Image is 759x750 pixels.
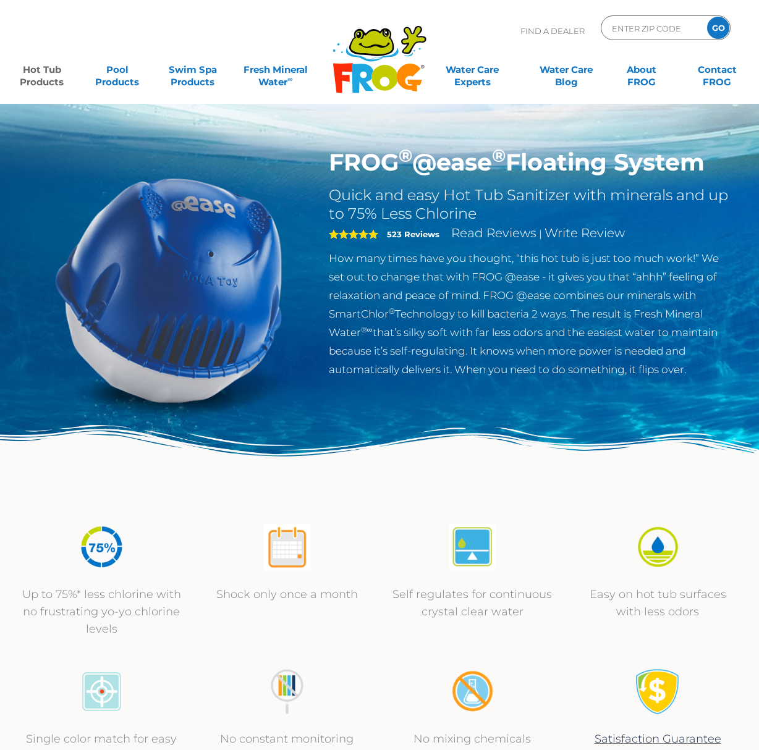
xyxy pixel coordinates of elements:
p: Up to 75%* less chlorine with no frustrating yo-yo chlorine levels [21,586,182,638]
img: Satisfaction Guarantee Icon [635,668,681,715]
img: atease-icon-self-regulates [449,524,496,570]
p: Find A Dealer [520,15,585,46]
a: Read Reviews [451,225,536,240]
strong: 523 Reviews [387,229,439,239]
a: AboutFROG [613,57,671,82]
p: No constant monitoring [206,730,367,748]
p: Shock only once a month [206,586,367,603]
img: icon-atease-75percent-less [78,524,125,570]
img: icon-atease-color-match [78,668,125,715]
h2: Quick and easy Hot Tub Sanitizer with minerals and up to 75% Less Chlorine [329,186,732,223]
a: Write Review [545,225,625,240]
a: Water CareExperts [425,57,520,82]
input: GO [707,17,729,39]
a: Hot TubProducts [12,57,71,82]
p: Self regulates for continuous crystal clear water [392,586,553,620]
sup: ® [492,145,506,166]
a: Satisfaction Guarantee [595,732,721,746]
img: no-mixing1 [449,668,496,715]
span: 5 [329,229,378,239]
a: PoolProducts [88,57,146,82]
input: Zip Code Form [611,19,694,37]
img: atease-icon-shock-once [264,524,310,570]
img: icon-atease-easy-on [635,524,681,570]
sup: ∞ [287,75,292,83]
p: No mixing chemicals [392,730,553,748]
img: no-constant-monitoring1 [264,668,310,715]
h1: FROG @ease Floating System [329,148,732,177]
sup: ®∞ [361,325,373,334]
sup: ® [389,306,395,316]
p: Easy on hot tub surfaces with less odors [577,586,738,620]
a: ContactFROG [688,57,747,82]
p: How many times have you thought, “this hot tub is just too much work!” We set out to change that ... [329,249,732,379]
a: Water CareBlog [537,57,596,82]
a: Fresh MineralWater∞ [239,57,313,82]
sup: ® [399,145,412,166]
a: Swim SpaProducts [163,57,222,82]
img: hot-tub-product-atease-system.png [27,148,310,431]
span: | [539,228,542,240]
